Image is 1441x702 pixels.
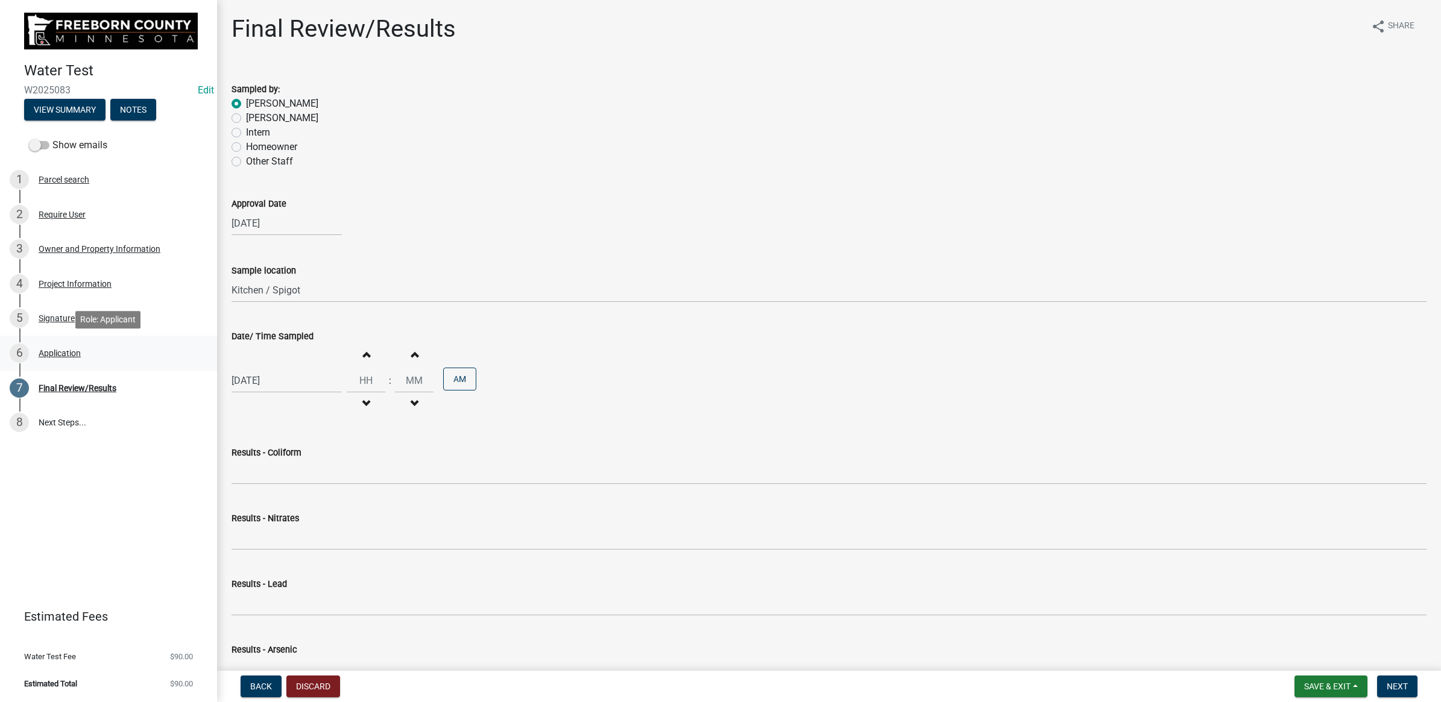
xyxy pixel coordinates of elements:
div: Owner and Property Information [39,245,160,253]
input: mm/dd/yyyy [232,368,342,393]
input: Minutes [395,368,434,393]
label: Homeowner [246,140,297,154]
div: 2 [10,205,29,224]
label: [PERSON_NAME] [246,96,318,111]
div: Final Review/Results [39,384,116,392]
span: Water Test Fee [24,653,76,660]
wm-modal-confirm: Summary [24,105,106,115]
input: mm/dd/yyyy [232,211,342,236]
wm-modal-confirm: Edit Application Number [198,84,214,96]
span: Next [1387,682,1408,691]
div: Project Information [39,280,112,288]
label: Approval Date [232,200,286,208]
div: 5 [10,309,29,328]
label: Other Staff [246,154,293,169]
label: Results - Nitrates [232,515,299,523]
div: Role: Applicant [75,311,140,328]
label: Results - Coliform [232,449,301,457]
button: View Summary [24,99,106,121]
div: Parcel search [39,175,89,184]
div: : [385,374,395,388]
div: Require User [39,210,86,219]
button: Notes [110,99,156,121]
button: Discard [286,675,340,697]
span: Save & Exit [1304,682,1351,691]
label: Show emails [29,138,107,152]
div: 6 [10,343,29,363]
div: Signature [39,314,75,322]
div: 3 [10,239,29,259]
div: Application [39,349,81,357]
label: Results - Arsenic [232,646,297,654]
span: Estimated Total [24,680,77,688]
label: Sampled by: [232,86,280,94]
label: Date/ Time Sampled [232,333,314,341]
div: 1 [10,170,29,189]
a: Estimated Fees [10,604,198,628]
label: [PERSON_NAME] [246,111,318,125]
span: $90.00 [170,653,193,660]
button: Save & Exit [1294,675,1367,697]
a: Edit [198,84,214,96]
span: Share [1388,19,1414,34]
img: Freeborn County, Minnesota [24,13,198,49]
wm-modal-confirm: Notes [110,105,156,115]
span: W2025083 [24,84,193,96]
input: Hours [347,368,385,393]
div: 7 [10,378,29,398]
button: shareShare [1361,14,1424,38]
span: Back [250,682,272,691]
span: $90.00 [170,680,193,688]
button: Next [1377,675,1417,697]
label: Results - Lead [232,580,287,589]
div: 4 [10,274,29,293]
h1: Final Review/Results [232,14,456,43]
button: AM [443,368,476,390]
label: Intern [246,125,270,140]
div: 8 [10,413,29,432]
i: share [1371,19,1386,34]
h4: Water Test [24,62,207,80]
label: Sample location [232,267,296,275]
button: Back [241,675,282,697]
